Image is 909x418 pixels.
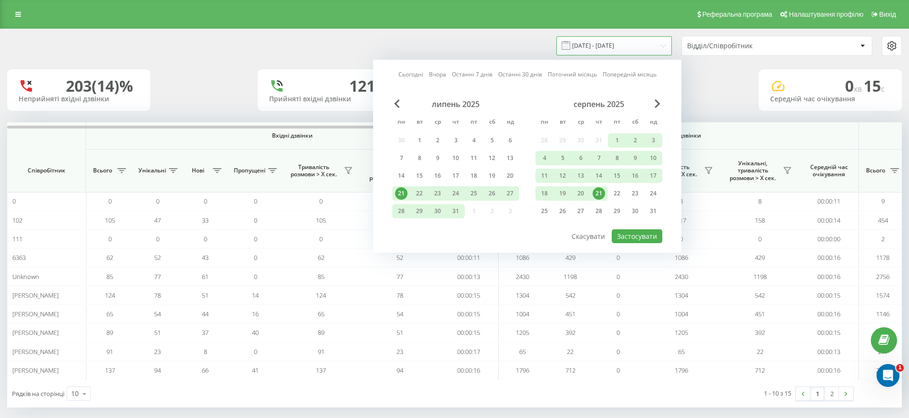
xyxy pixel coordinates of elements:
span: Середній час очікування [806,163,851,178]
span: 65 [106,310,113,318]
abbr: середа [430,116,445,130]
span: 15 [864,75,885,96]
div: ср 6 серп 2025 р. [572,151,590,165]
div: 4 [468,134,480,147]
span: 158 [755,216,765,225]
span: Унікальні, тривалість розмови > Х сек. [725,160,780,182]
span: Тривалість розмови > Х сек. [286,163,341,178]
td: 00:00:16 [439,361,499,380]
td: 00:00:15 [439,286,499,305]
span: 52 [154,253,161,262]
a: 1 [810,387,825,400]
div: Прийняті вхідні дзвінки [269,95,389,103]
span: 429 [565,253,575,262]
span: 102 [12,216,22,225]
td: 00:00:15 [799,323,859,342]
span: 77 [154,272,161,281]
div: 22 [413,187,426,200]
td: 00:00:15 [799,286,859,305]
span: 0 [616,347,620,356]
div: 12 [486,152,498,164]
span: 0 [319,197,323,205]
span: 105 [105,216,115,225]
div: 2 [629,134,641,147]
span: 0 [156,235,159,243]
span: 0 [204,235,207,243]
td: 00:00:16 [799,248,859,267]
td: 00:00:16 [799,361,859,380]
div: пт 29 серп 2025 р. [608,204,626,218]
div: нд 13 лип 2025 р. [501,151,519,165]
div: 8 [413,152,426,164]
span: 51 [154,328,161,337]
div: 21 [593,187,605,200]
a: 2 [825,387,839,400]
div: 29 [611,205,623,217]
div: ср 23 лип 2025 р. [428,186,447,201]
abbr: вівторок [412,116,427,130]
div: 12 [556,170,569,182]
span: 8 [204,347,207,356]
span: 2430 [516,272,529,281]
div: 30 [629,205,641,217]
span: Унікальні [138,167,166,174]
abbr: четвер [449,116,463,130]
div: липень 2025 [392,99,519,109]
span: 9 [881,197,885,205]
div: чт 3 лип 2025 р. [447,133,465,148]
span: 33 [202,216,209,225]
span: 429 [755,253,765,262]
div: 6 [504,134,516,147]
abbr: неділя [503,116,517,130]
div: 1 [413,134,426,147]
div: 18 [538,187,551,200]
div: 21 [395,187,407,200]
div: 203 (14)% [66,77,133,95]
div: пн 7 лип 2025 р. [392,151,410,165]
span: 47 [154,216,161,225]
div: 20 [575,187,587,200]
div: 1 [611,134,623,147]
span: 1198 [564,272,577,281]
div: 6 [575,152,587,164]
td: 00:00:17 [439,343,499,361]
span: 0 [616,253,620,262]
span: 0 [108,197,112,205]
div: 26 [486,187,498,200]
td: 00:00:00 [799,230,859,248]
td: 00:00:16 [799,305,859,323]
span: 1004 [516,310,529,318]
div: 10 [71,389,79,398]
span: 0 [254,253,257,262]
abbr: п’ятниця [610,116,624,130]
div: нд 3 серп 2025 р. [644,133,662,148]
span: 43 [202,253,209,262]
span: 137 [105,366,115,375]
span: 0 [616,272,620,281]
span: Реферальна програма [702,11,773,18]
div: 22 [611,187,623,200]
span: 65 [678,347,685,356]
abbr: вівторок [555,116,570,130]
button: Застосувати [612,229,662,243]
div: 16 [629,170,641,182]
span: [PERSON_NAME] [12,291,59,300]
div: нд 20 лип 2025 р. [501,169,519,183]
span: 23 [154,347,161,356]
span: Previous Month [394,99,400,108]
div: 30 [431,205,444,217]
span: 66 [202,366,209,375]
abbr: субота [485,116,499,130]
div: 15 [413,170,426,182]
abbr: середа [574,116,588,130]
span: 124 [105,291,115,300]
span: 0 [845,75,864,96]
span: 51 [202,291,209,300]
span: 1198 [753,272,767,281]
span: Всього [91,167,115,174]
div: ср 20 серп 2025 р. [572,186,590,201]
div: сб 2 серп 2025 р. [626,133,644,148]
span: 0 [204,197,207,205]
div: пт 11 лип 2025 р. [465,151,483,165]
div: 3 [647,134,659,147]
